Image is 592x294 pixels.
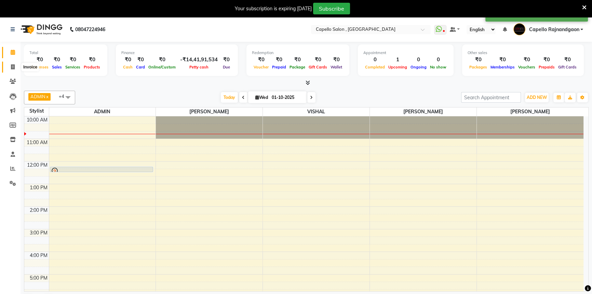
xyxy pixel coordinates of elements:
span: ADD NEW [527,95,547,100]
img: Capello Rajnandgaon [513,23,525,35]
span: Memberships [489,65,516,69]
div: ₹0 [288,56,307,64]
div: 12:00 PM [26,162,49,169]
div: ₹0 [252,56,270,64]
div: Your subscription is expiring [DATE] [235,5,312,12]
span: Petty cash [188,65,210,69]
span: Prepaids [537,65,556,69]
span: Package [288,65,307,69]
span: No show [428,65,448,69]
div: ₹0 [82,56,102,64]
button: Subscribe [313,3,350,14]
span: [PERSON_NAME] [370,107,476,116]
span: [PERSON_NAME] [156,107,263,116]
div: Total [29,50,102,56]
input: 2025-10-01 [270,92,304,103]
div: ₹0 [489,56,516,64]
div: ₹0 [468,56,489,64]
span: VISHAL [263,107,369,116]
div: ₹0 [329,56,344,64]
div: ₹0 [556,56,578,64]
span: Vouchers [516,65,537,69]
span: Sales [50,65,64,69]
div: 2:00 PM [28,207,49,214]
span: Gift Cards [556,65,578,69]
div: Other sales [468,50,578,56]
div: Redemption [252,50,344,56]
span: Packages [468,65,489,69]
div: ₹0 [147,56,177,64]
div: 5:00 PM [28,274,49,282]
div: [PERSON_NAME], TK01, 12:15 PM-12:30 PM, Hair Wash [50,167,153,172]
span: Wed [254,95,270,100]
div: ₹0 [29,56,50,64]
div: Appointment [363,50,448,56]
span: Services [64,65,82,69]
span: Ongoing [409,65,428,69]
div: ₹0 [121,56,134,64]
img: logo [17,20,64,39]
button: ADD NEW [525,93,549,102]
div: ₹0 [220,56,232,64]
span: Wallet [329,65,344,69]
div: ₹0 [270,56,288,64]
span: Gift Cards [307,65,329,69]
div: ₹0 [50,56,64,64]
div: 0 [409,56,428,64]
div: 1 [387,56,409,64]
span: Due [221,65,232,69]
div: ₹0 [64,56,82,64]
div: Finance [121,50,232,56]
a: x [45,94,49,99]
b: 08047224946 [75,20,105,39]
span: Upcoming [387,65,409,69]
span: ADMIN [49,107,156,116]
span: Capello Rajnandgaon [529,26,579,33]
div: 1:00 PM [28,184,49,191]
span: Today [221,92,238,103]
span: ADMIN [30,94,45,99]
div: Stylist [24,107,49,115]
span: Products [82,65,102,69]
div: 10:00 AM [25,116,49,124]
span: Completed [363,65,387,69]
span: Voucher [252,65,270,69]
div: 0 [363,56,387,64]
div: 0 [428,56,448,64]
div: ₹0 [537,56,556,64]
span: Online/Custom [147,65,177,69]
div: ₹0 [307,56,329,64]
div: 4:00 PM [28,252,49,259]
div: Invoice [22,63,39,71]
span: Card [134,65,147,69]
input: Search Appointment [461,92,521,103]
div: ₹0 [516,56,537,64]
div: -₹14,41,91,534 [177,56,220,64]
span: Prepaid [270,65,288,69]
span: +4 [59,93,69,99]
span: Cash [121,65,134,69]
div: 3:00 PM [28,229,49,237]
span: [PERSON_NAME] [477,107,583,116]
div: ₹0 [134,56,147,64]
div: 11:00 AM [25,139,49,146]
